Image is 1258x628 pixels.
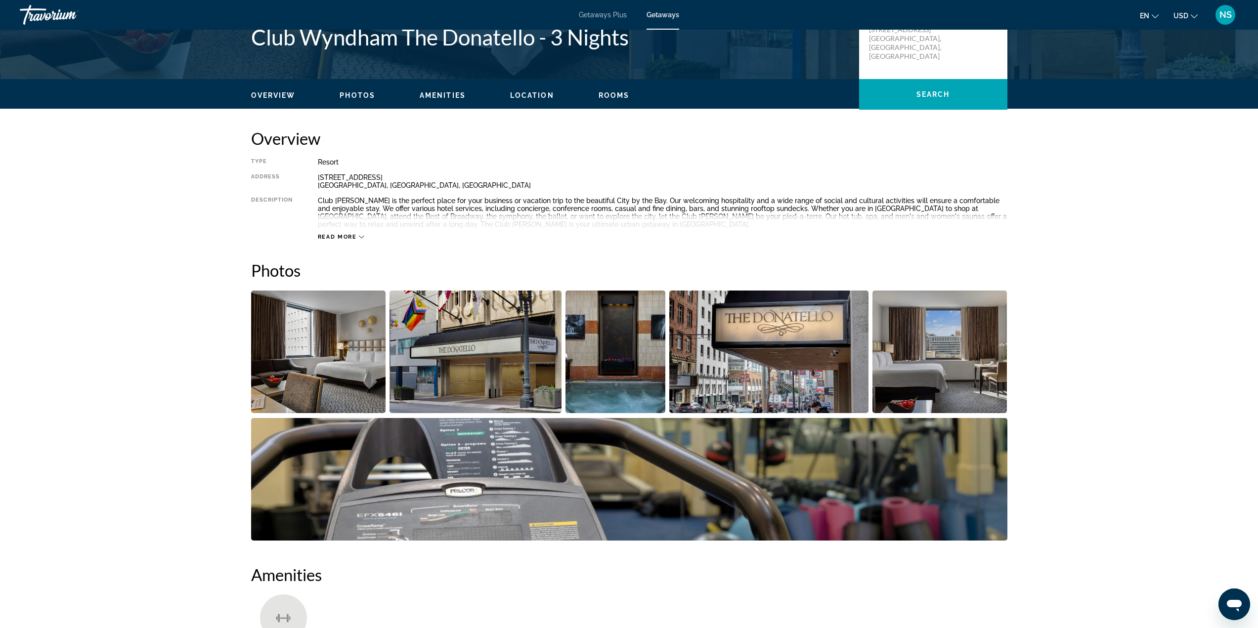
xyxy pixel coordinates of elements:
a: Travorium [20,2,119,28]
a: Getaways [647,11,679,19]
span: Location [510,91,554,99]
button: Open full-screen image slider [872,290,1007,414]
button: User Menu [1213,4,1238,25]
a: Getaways Plus [579,11,627,19]
span: Rooms [599,91,630,99]
button: Search [859,79,1007,110]
span: Amenities [420,91,466,99]
button: Open full-screen image slider [565,290,666,414]
h2: Amenities [251,565,1007,585]
button: Location [510,91,554,100]
span: Read more [318,234,357,240]
div: Description [251,197,293,228]
p: [STREET_ADDRESS] [GEOGRAPHIC_DATA], [GEOGRAPHIC_DATA], [GEOGRAPHIC_DATA] [869,25,948,61]
div: Club [PERSON_NAME] is the perfect place for your business or vacation trip to the beautiful City ... [318,197,1007,228]
button: Overview [251,91,296,100]
span: Search [916,90,950,98]
h1: Club Wyndham The Donatello - 3 Nights [251,24,849,50]
button: Open full-screen image slider [390,290,562,414]
button: Change currency [1173,8,1198,23]
span: USD [1173,12,1188,20]
div: [STREET_ADDRESS] [GEOGRAPHIC_DATA], [GEOGRAPHIC_DATA], [GEOGRAPHIC_DATA] [318,173,1007,189]
button: Read more [318,233,365,241]
h2: Photos [251,260,1007,280]
iframe: Кнопка запуска окна обмена сообщениями [1218,588,1250,620]
div: Address [251,173,293,189]
button: Open full-screen image slider [251,290,386,414]
button: Rooms [599,91,630,100]
h2: Overview [251,128,1007,148]
button: Change language [1140,8,1159,23]
button: Open full-screen image slider [669,290,868,414]
span: en [1140,12,1149,20]
button: Open full-screen image slider [251,418,1007,541]
div: Resort [318,158,1007,166]
button: Amenities [420,91,466,100]
span: Overview [251,91,296,99]
span: Photos [340,91,375,99]
div: Type [251,158,293,166]
button: Photos [340,91,375,100]
span: NS [1219,10,1232,20]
